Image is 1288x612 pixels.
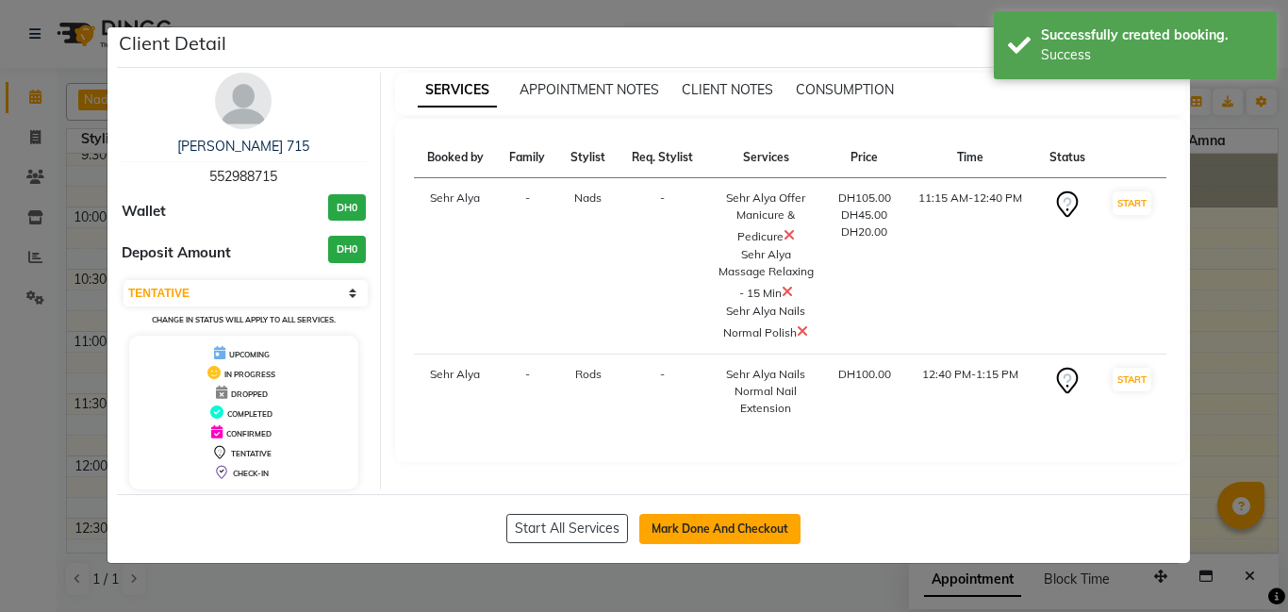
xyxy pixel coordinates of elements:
div: DH45.00 [836,207,893,223]
span: 552988715 [209,168,277,185]
span: APPOINTMENT NOTES [520,81,659,98]
th: Booked by [414,138,497,178]
span: IN PROGRESS [224,370,275,379]
span: CLIENT NOTES [682,81,773,98]
div: Success [1041,45,1263,65]
div: Sehr Alya Massage Relaxing - 15 Min [718,246,814,303]
span: TENTATIVE [231,449,272,458]
h5: Client Detail [119,29,226,58]
div: Successfully created booking. [1041,25,1263,45]
button: Start All Services [506,514,628,543]
h3: DH0 [328,194,366,222]
h3: DH0 [328,236,366,263]
td: 11:15 AM-12:40 PM [904,178,1037,355]
span: Rods [575,367,602,381]
td: - [497,355,558,429]
div: Sehr Alya Offer Manicure & Pedicure [718,190,814,246]
span: Wallet [122,201,166,223]
span: Nads [574,190,602,205]
td: Sehr Alya [414,178,497,355]
th: Family [497,138,558,178]
span: CONSUMPTION [796,81,894,98]
th: Time [904,138,1037,178]
span: DROPPED [231,389,268,399]
span: Deposit Amount [122,242,231,264]
a: [PERSON_NAME] 715 [177,138,309,155]
div: Sehr Alya Nails Normal Nail Extension [718,366,814,417]
span: SERVICES [418,74,497,108]
span: CONFIRMED [226,429,272,438]
button: Mark Done And Checkout [639,514,801,544]
button: START [1113,191,1151,215]
small: Change in status will apply to all services. [152,315,336,324]
td: - [619,178,706,355]
td: 12:40 PM-1:15 PM [904,355,1037,429]
button: START [1113,368,1151,391]
th: Req. Stylist [619,138,706,178]
span: UPCOMING [229,350,270,359]
th: Stylist [558,138,619,178]
td: - [497,178,558,355]
th: Status [1036,138,1098,178]
th: Price [825,138,904,178]
td: - [619,355,706,429]
div: DH20.00 [836,223,893,240]
div: Sehr Alya Nails Normal Polish [718,303,814,342]
div: DH105.00 [836,190,893,207]
td: Sehr Alya [414,355,497,429]
div: DH100.00 [836,366,893,383]
img: avatar [215,73,272,129]
span: CHECK-IN [233,469,269,478]
span: COMPLETED [227,409,272,419]
th: Services [706,138,825,178]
